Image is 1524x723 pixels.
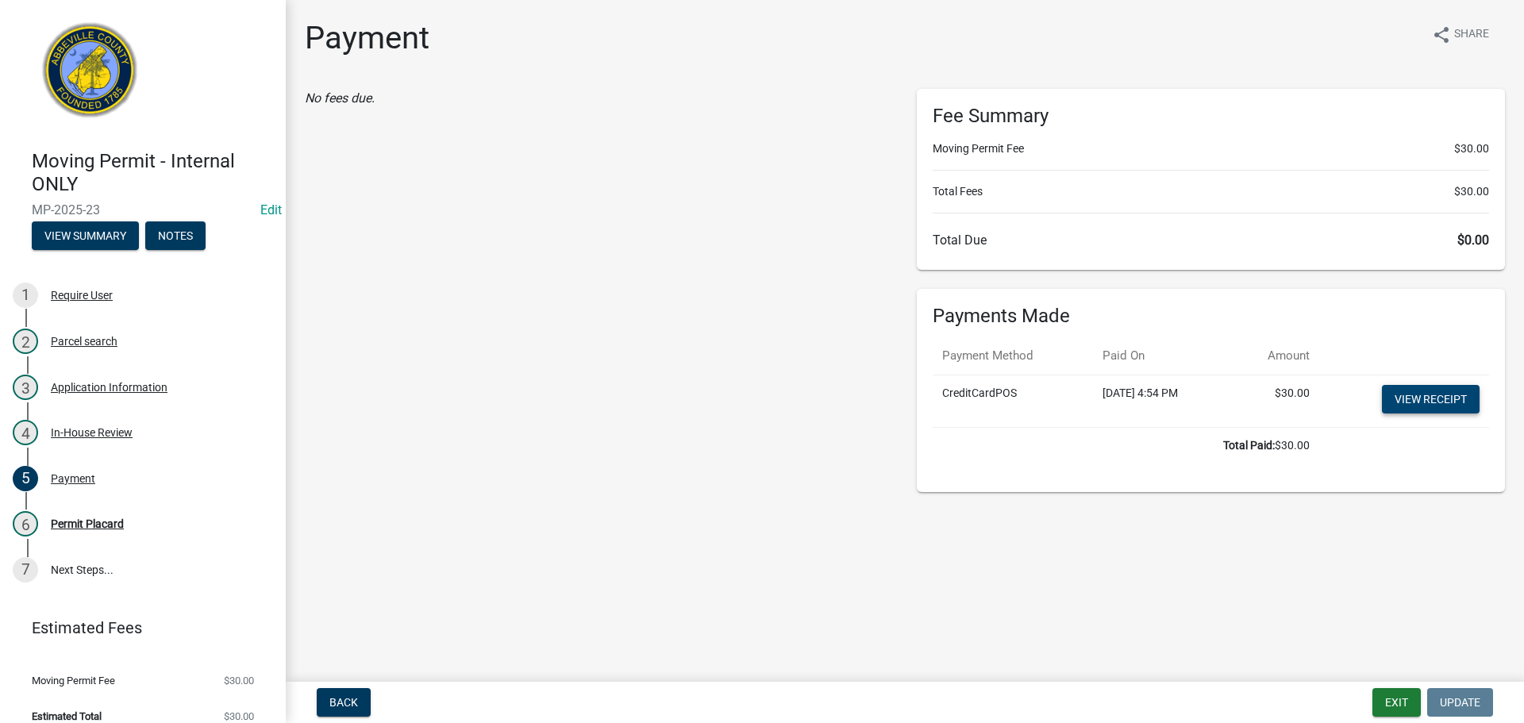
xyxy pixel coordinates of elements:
div: Application Information [51,382,167,393]
h6: Payments Made [933,305,1489,328]
h6: Total Due [933,233,1489,248]
div: 7 [13,557,38,583]
div: Parcel search [51,336,117,347]
span: $30.00 [224,711,254,721]
button: Exit [1372,688,1421,717]
span: $30.00 [1454,140,1489,157]
span: $30.00 [224,675,254,686]
li: Moving Permit Fee [933,140,1489,157]
button: Update [1427,688,1493,717]
td: [DATE] 4:54 PM [1093,375,1230,427]
div: 2 [13,329,38,354]
wm-modal-confirm: Edit Application Number [260,202,282,217]
span: Estimated Total [32,711,102,721]
h6: Fee Summary [933,105,1489,128]
i: share [1432,25,1451,44]
th: Amount [1230,337,1319,375]
span: $30.00 [1454,183,1489,200]
button: Back [317,688,371,717]
a: View receipt [1382,385,1480,413]
wm-modal-confirm: Notes [145,230,206,243]
b: Total Paid: [1223,439,1275,452]
span: $0.00 [1457,233,1489,248]
span: Moving Permit Fee [32,675,115,686]
h4: Moving Permit - Internal ONLY [32,150,273,196]
span: Update [1440,696,1480,709]
i: No fees due. [305,90,375,106]
button: View Summary [32,221,139,250]
div: Require User [51,290,113,301]
span: Back [329,696,358,709]
td: CreditCardPOS [933,375,1093,427]
th: Payment Method [933,337,1093,375]
wm-modal-confirm: Summary [32,230,139,243]
div: 1 [13,283,38,308]
div: 6 [13,511,38,536]
div: Permit Placard [51,518,124,529]
a: Estimated Fees [13,612,260,644]
div: Payment [51,473,95,484]
div: 5 [13,466,38,491]
li: Total Fees [933,183,1489,200]
img: Abbeville County, South Carolina [32,17,148,133]
button: shareShare [1419,19,1502,50]
span: MP-2025-23 [32,202,254,217]
button: Notes [145,221,206,250]
h1: Payment [305,19,429,57]
a: Edit [260,202,282,217]
td: $30.00 [933,427,1319,463]
span: Share [1454,25,1489,44]
th: Paid On [1093,337,1230,375]
div: 4 [13,420,38,445]
td: $30.00 [1230,375,1319,427]
div: In-House Review [51,427,133,438]
div: 3 [13,375,38,400]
